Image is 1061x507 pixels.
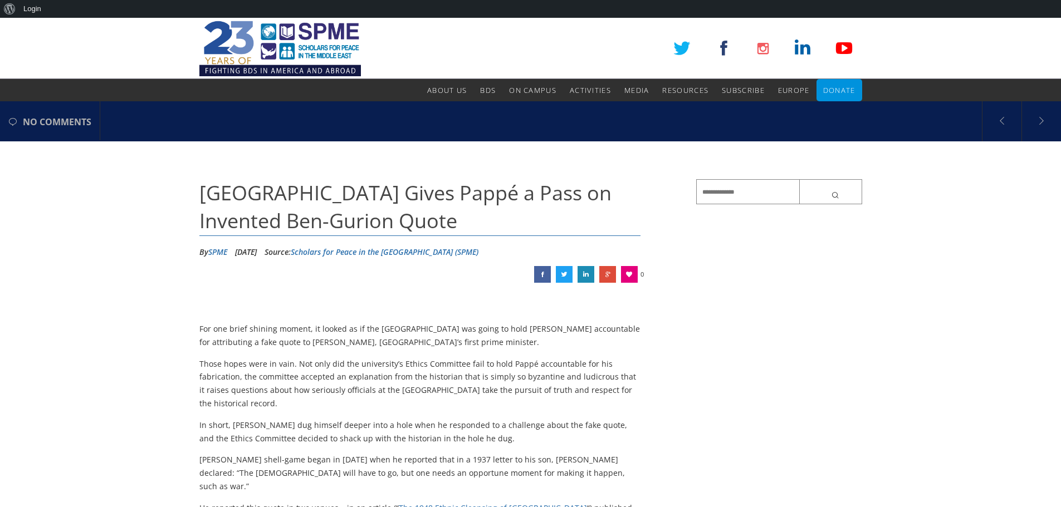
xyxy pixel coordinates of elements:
[534,266,551,283] a: University of Exeter Gives Pappé a Pass on Invented Ben-Gurion Quote
[23,102,91,141] span: no comments
[480,79,496,101] a: BDS
[208,247,227,257] a: SPME
[199,179,612,234] span: [GEOGRAPHIC_DATA] Gives Pappé a Pass on Invented Ben-Gurion Quote
[199,419,641,445] p: In short, [PERSON_NAME] dug himself deeper into a hole when he responded to a challenge about the...
[199,18,361,79] img: SPME
[265,244,478,260] div: Source:
[480,85,496,95] span: BDS
[235,244,257,260] li: [DATE]
[570,79,611,101] a: Activities
[199,322,641,349] p: For one brief shining moment, it looked as if the [GEOGRAPHIC_DATA] was going to hold [PERSON_NAM...
[640,266,644,283] span: 0
[291,247,478,257] a: Scholars for Peace in the [GEOGRAPHIC_DATA] (SPME)
[509,79,556,101] a: On Campus
[624,79,649,101] a: Media
[509,85,556,95] span: On Campus
[722,79,765,101] a: Subscribe
[556,266,573,283] a: University of Exeter Gives Pappé a Pass on Invented Ben-Gurion Quote
[199,244,227,260] li: By
[778,85,810,95] span: Europe
[662,85,708,95] span: Resources
[722,85,765,95] span: Subscribe
[199,453,641,493] p: [PERSON_NAME] shell-game began in [DATE] when he reported that in a 1937 letter to his son, [PERS...
[427,85,467,95] span: About Us
[199,357,641,410] p: Those hopes were in vain. Not only did the university’s Ethics Committee fail to hold Pappé accou...
[823,79,855,101] a: Donate
[570,85,611,95] span: Activities
[823,85,855,95] span: Donate
[778,79,810,101] a: Europe
[599,266,616,283] a: University of Exeter Gives Pappé a Pass on Invented Ben-Gurion Quote
[662,79,708,101] a: Resources
[578,266,594,283] a: University of Exeter Gives Pappé a Pass on Invented Ben-Gurion Quote
[624,85,649,95] span: Media
[427,79,467,101] a: About Us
